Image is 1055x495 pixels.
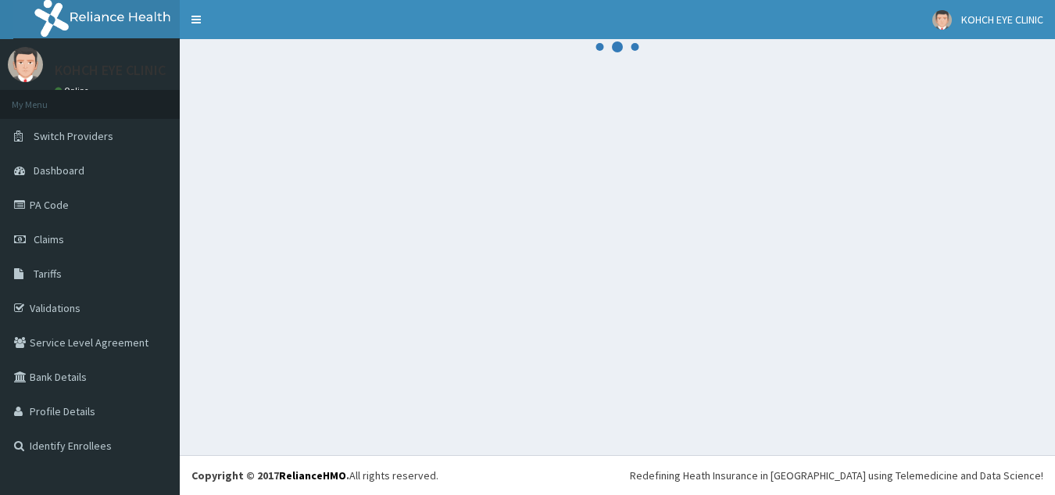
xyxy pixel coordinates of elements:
[594,23,641,70] svg: audio-loading
[180,455,1055,495] footer: All rights reserved.
[55,63,166,77] p: KOHCH EYE CLINIC
[8,47,43,82] img: User Image
[961,13,1043,27] span: KOHCH EYE CLINIC
[279,468,346,482] a: RelianceHMO
[932,10,952,30] img: User Image
[34,232,64,246] span: Claims
[34,163,84,178] span: Dashboard
[34,129,113,143] span: Switch Providers
[55,85,92,96] a: Online
[191,468,349,482] strong: Copyright © 2017 .
[34,267,62,281] span: Tariffs
[630,468,1043,483] div: Redefining Heath Insurance in [GEOGRAPHIC_DATA] using Telemedicine and Data Science!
